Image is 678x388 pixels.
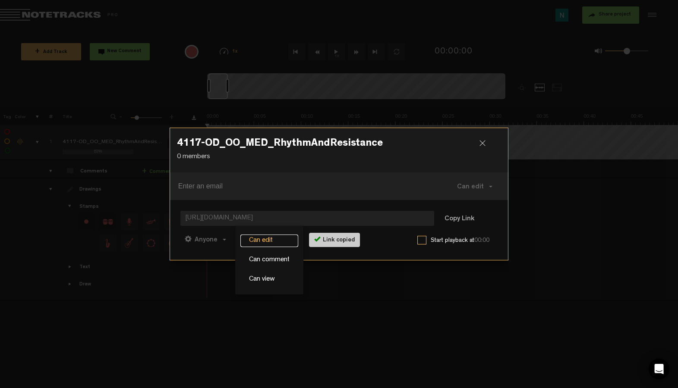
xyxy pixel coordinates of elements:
[177,138,501,152] h3: 4117-OD_OO_MED_RhythmAndResistance
[309,233,360,247] div: Link copied
[180,211,434,226] span: [URL][DOMAIN_NAME]
[240,235,298,247] a: Can edit
[240,254,298,266] a: Can comment
[232,229,293,250] button: Can comment
[180,229,230,250] button: Anyone
[431,236,498,245] label: Start playback at
[448,176,501,197] button: Can edit
[240,273,298,286] a: Can view
[649,359,669,379] div: Open Intercom Messenger
[436,210,483,228] button: Copy Link
[178,179,433,193] input: Enter an email
[195,237,218,244] span: Anyone
[474,238,489,244] span: 00:00
[177,152,501,162] p: 0 members
[457,184,484,191] span: Can edit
